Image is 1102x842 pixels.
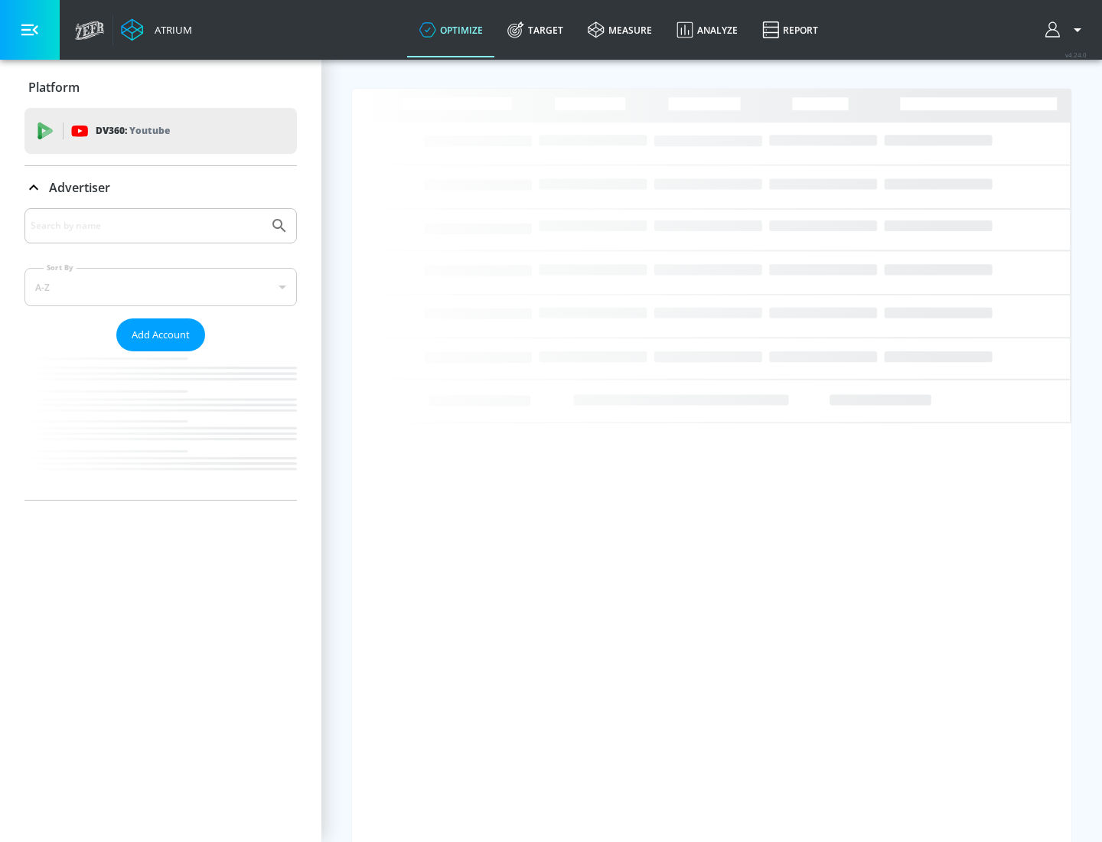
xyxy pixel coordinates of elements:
div: A-Z [24,268,297,306]
div: Atrium [148,23,192,37]
label: Sort By [44,263,77,273]
div: DV360: Youtube [24,108,297,154]
a: Target [495,2,575,57]
a: Analyze [664,2,750,57]
div: Advertiser [24,166,297,209]
p: Advertiser [49,179,110,196]
a: Report [750,2,830,57]
p: DV360: [96,122,170,139]
p: Youtube [129,122,170,139]
div: Advertiser [24,208,297,500]
div: Platform [24,66,297,109]
a: Atrium [121,18,192,41]
p: Platform [28,79,80,96]
button: Add Account [116,318,205,351]
input: Search by name [31,216,262,236]
span: Add Account [132,326,190,344]
span: v 4.24.0 [1065,51,1087,59]
a: optimize [407,2,495,57]
a: measure [575,2,664,57]
nav: list of Advertiser [24,351,297,500]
